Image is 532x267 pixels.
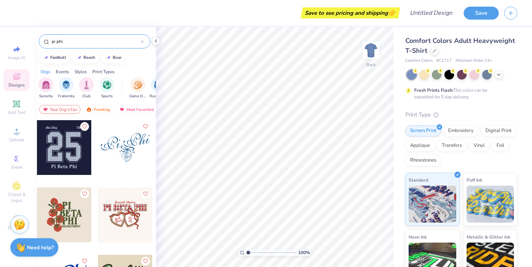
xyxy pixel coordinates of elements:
[72,52,99,63] button: beach
[58,94,75,99] span: Fraternity
[467,233,510,241] span: Metallic & Glitter Ink
[99,77,114,99] div: filter for Sports
[464,7,499,20] button: Save
[298,249,310,256] span: 100 %
[39,94,53,99] span: Sorority
[80,257,89,266] button: Like
[75,68,87,75] div: Styles
[481,125,516,136] div: Digital Print
[105,55,111,60] img: trend_line.gif
[82,81,91,89] img: Club Image
[405,155,441,166] div: Rhinestones
[116,105,157,114] div: Most Favorited
[469,140,490,151] div: Vinyl
[405,125,441,136] div: Screen Print
[150,77,167,99] button: filter button
[405,58,433,64] span: Comfort Colors
[436,58,452,64] span: # C1717
[129,94,146,99] span: Game Day
[42,81,50,89] img: Sorority Image
[101,94,113,99] span: Sports
[38,77,53,99] div: filter for Sorority
[388,8,396,17] span: 👉
[129,77,146,99] div: filter for Game Day
[409,176,428,184] span: Standard
[39,52,69,63] button: football
[4,192,30,203] span: Clipart & logos
[83,55,95,60] div: beach
[9,137,24,143] span: Upload
[82,94,91,99] span: Club
[456,58,492,64] span: Minimum Order: 24 +
[92,68,115,75] div: Print Types
[42,107,48,112] img: most_fav.gif
[27,244,54,251] strong: Need help?
[11,164,23,170] span: Greek
[83,105,113,114] div: Trending
[76,55,82,60] img: trend_line.gif
[414,87,453,93] strong: Fresh Prints Flash:
[303,7,398,18] div: Save to see pricing and shipping
[80,122,89,131] button: Like
[141,189,150,198] button: Like
[150,94,167,99] span: Rush & Bid
[43,55,49,60] img: trend_line.gif
[405,140,435,151] div: Applique
[39,105,81,114] div: Your Org's Fav
[409,233,427,241] span: Neon Ink
[405,36,515,55] span: Comfort Colors Adult Heavyweight T-Shirt
[134,81,142,89] img: Game Day Image
[38,77,53,99] button: filter button
[129,77,146,99] button: filter button
[141,257,150,266] button: Like
[119,107,125,112] img: most_fav.gif
[113,55,122,60] div: bear
[492,140,509,151] div: Foil
[86,107,92,112] img: trending.gif
[79,77,94,99] div: filter for Club
[50,55,66,60] div: football
[150,77,167,99] div: filter for Rush & Bid
[409,186,456,223] img: Standard
[467,176,482,184] span: Puff Ink
[414,87,505,100] div: This color can be expedited for 5 day delivery.
[101,52,125,63] button: bear
[62,81,70,89] img: Fraternity Image
[8,225,25,231] span: Decorate
[58,77,75,99] button: filter button
[405,111,517,119] div: Print Type
[443,125,478,136] div: Embroidery
[103,81,111,89] img: Sports Image
[437,140,467,151] div: Transfers
[364,43,378,58] img: Back
[51,38,141,45] input: Try "Alpha"
[58,77,75,99] div: filter for Fraternity
[404,6,458,20] input: Untitled Design
[154,81,163,89] img: Rush & Bid Image
[467,186,514,223] img: Puff Ink
[56,68,69,75] div: Events
[141,122,150,131] button: Like
[8,109,25,115] span: Add Text
[41,68,50,75] div: Orgs
[79,77,94,99] button: filter button
[99,77,114,99] button: filter button
[366,61,376,68] div: Back
[8,55,25,61] span: Image AI
[8,82,25,88] span: Designs
[80,189,89,198] button: Like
